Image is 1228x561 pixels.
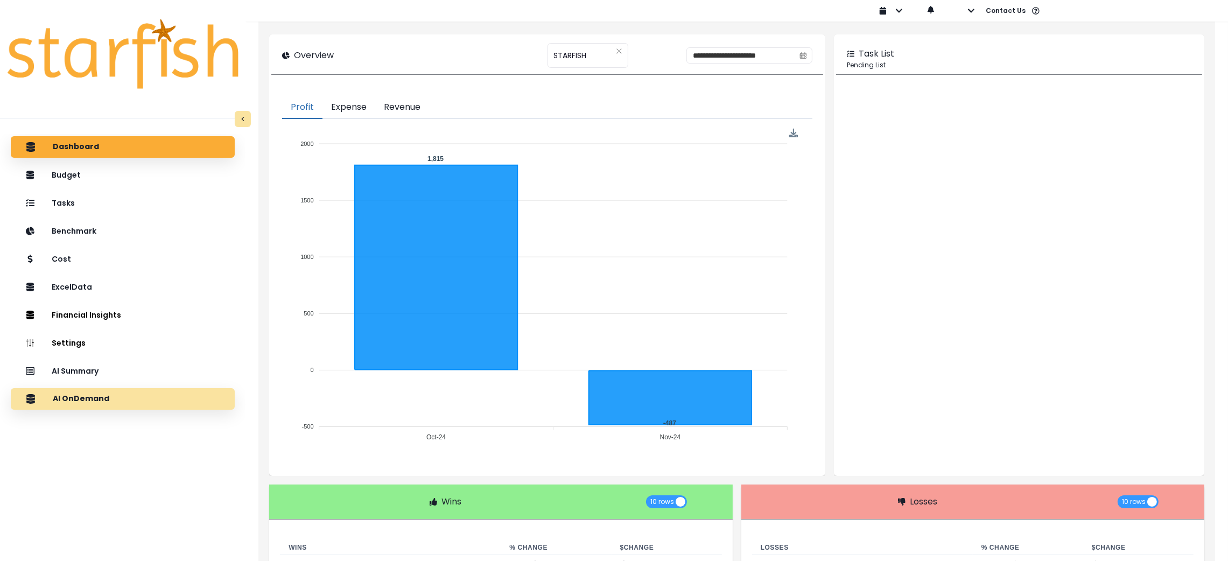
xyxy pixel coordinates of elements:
[426,434,446,441] tspan: Oct-24
[11,192,235,214] button: Tasks
[52,283,92,292] p: ExcelData
[752,541,973,555] th: Losses
[322,96,375,119] button: Expense
[11,332,235,354] button: Settings
[11,220,235,242] button: Benchmark
[302,423,314,430] tspan: -500
[553,44,586,67] span: STARFISH
[282,96,322,119] button: Profit
[52,171,81,180] p: Budget
[799,52,807,59] svg: calendar
[52,255,71,264] p: Cost
[11,304,235,326] button: Financial Insights
[375,96,429,119] button: Revenue
[441,495,461,508] p: Wins
[53,142,99,152] p: Dashboard
[859,47,894,60] p: Task List
[300,141,313,147] tspan: 2000
[616,48,622,54] svg: close
[280,541,501,555] th: Wins
[973,541,1083,555] th: % Change
[789,129,798,138] div: Menu
[311,367,314,373] tspan: 0
[11,136,235,158] button: Dashboard
[11,164,235,186] button: Budget
[11,248,235,270] button: Cost
[910,495,937,508] p: Losses
[1083,541,1194,555] th: $ Change
[612,541,722,555] th: $ Change
[650,495,674,508] span: 10 rows
[300,254,313,260] tspan: 1000
[1122,495,1146,508] span: 10 rows
[52,367,99,376] p: AI Summary
[789,129,798,138] img: Download Profit
[616,46,622,57] button: Clear
[53,394,109,404] p: AI OnDemand
[11,360,235,382] button: AI Summary
[304,310,314,317] tspan: 500
[11,276,235,298] button: ExcelData
[11,388,235,410] button: AI OnDemand
[294,49,334,62] p: Overview
[300,197,313,204] tspan: 1500
[847,60,1191,70] p: Pending List
[52,227,96,236] p: Benchmark
[52,199,75,208] p: Tasks
[501,541,611,555] th: % Change
[660,434,681,441] tspan: Nov-24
